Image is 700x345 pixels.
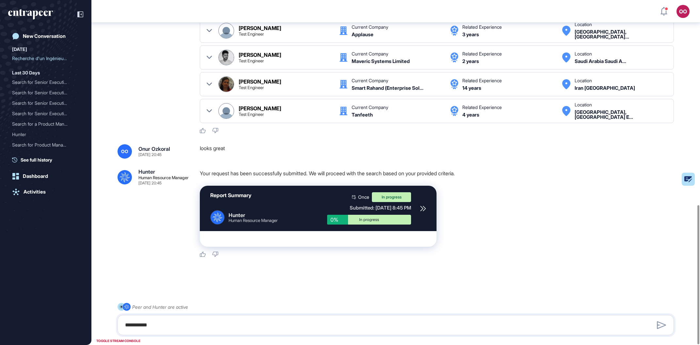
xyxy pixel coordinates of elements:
div: Current Company [352,105,388,110]
div: Search for Product Manage... [12,140,74,150]
div: Test Engineer [239,59,264,63]
div: Test Engineer [239,32,264,36]
div: 0% [327,215,348,225]
div: Dubai, United Arab Emirates United Arab Emirates [575,110,667,119]
div: New Conversation [23,33,66,39]
div: Hunter [12,129,79,140]
div: [PERSON_NAME] [239,52,281,57]
div: In progress [332,218,406,222]
div: Human Resource Manager [229,218,278,223]
div: Search for Senior Executi... [12,77,74,87]
div: Iran Iran [575,86,635,90]
div: Search for Senior Executives in Digital Banking at Coop Bank, Luminor, Lunar, Tuum, and Doconomy [12,87,79,98]
img: Santhosh Kumar [219,50,234,65]
img: Chris Matee [219,23,234,38]
div: looks great [200,144,679,159]
div: Hunter [138,169,155,174]
div: Last 30 Days [12,69,40,77]
div: Tanfeeth [352,112,373,117]
div: Location [575,78,592,83]
div: Location [575,22,592,27]
div: Related Experience [462,105,502,110]
div: Peer and Hunter are active [132,303,188,311]
div: Smart Rahand (Enterprise Solution Provider) [352,86,423,90]
div: 2 years [462,59,479,64]
div: Related Experience [462,25,502,29]
div: Location [575,52,592,56]
span: OO [121,149,128,154]
span: See full history [21,156,52,163]
div: Onur Ozkoral [138,146,170,151]
div: [PERSON_NAME] [239,25,281,31]
div: Location [575,102,592,107]
div: 3 years [462,32,479,37]
div: Recherche d'un Ingénieur ... [12,53,74,64]
div: Search for a Product Mana... [12,150,74,161]
div: Test Engineer [239,86,264,90]
a: Dashboard [8,170,83,183]
div: Related Experience [462,52,502,56]
button: OO [676,5,690,18]
div: [DATE] [12,45,27,53]
div: Related Experience [462,78,502,83]
div: Report Summary [210,192,251,198]
div: Search for a Product Mana... [12,119,74,129]
div: [PERSON_NAME] [239,106,281,111]
div: Test Engineer [239,112,264,117]
div: Applause [352,32,374,37]
div: Search for a Product Manager with 5-8 years of AI Agent Development Experience in MENA [12,150,79,161]
div: Activities [24,189,46,195]
div: Search for a Product Manager with AI Agent Development Experience in MENA [12,119,79,129]
div: Search for Product Manager with AI Agent Development Experience in MENA [12,140,79,150]
div: Dashboard [23,173,48,179]
a: Activities [8,185,83,198]
div: Nairobi County, Kenya Kenya [575,29,667,39]
div: Search for Senior Executives in Digital Banking and Fintech in Estonia and Sweden [12,98,79,108]
div: Hunter [12,129,74,140]
div: 4 years [462,112,479,117]
img: Sara Nilouyal [219,77,234,92]
div: Human Resource Manager [138,176,189,180]
div: Search for Senior Executives and Directors at Coop Pank AS in Digital Banking and IT [12,77,79,87]
div: Search for Senior Executi... [12,98,74,108]
div: [DATE] 20:45 [138,181,162,185]
div: entrapeer-logo [8,9,53,20]
img: Priyanka Kannan [219,103,234,118]
div: [DATE] 20:45 [138,153,162,157]
div: Recherche d'un Ingénieur en Stratégie et Plan de Test AD H/F pour la région MENA et Afrique [12,53,79,64]
div: Current Company [352,52,388,56]
div: 14 years [462,86,481,90]
div: Search for Senior Executi... [12,108,74,119]
div: Maveric Systems Limited [352,59,410,64]
div: Current Company [352,25,388,29]
div: [PERSON_NAME] [239,79,281,84]
div: In progress [372,192,411,202]
a: New Conversation [8,30,83,43]
div: Search for Senior Executi... [12,87,74,98]
div: Current Company [352,78,388,83]
p: Your request has been successfully submitted. We will proceed with the search based on your provi... [200,169,679,178]
div: Hunter [229,212,278,218]
a: See full history [12,156,83,163]
div: Search for Senior Executives in Digital Banking and Payments for Kuveyt Türk Delegation in Europe [12,108,79,119]
span: Once [358,195,369,199]
div: Saudi Arabia Saudi Arabia [575,59,626,64]
div: Submitted: [DATE] 8:45 PM [327,205,411,211]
